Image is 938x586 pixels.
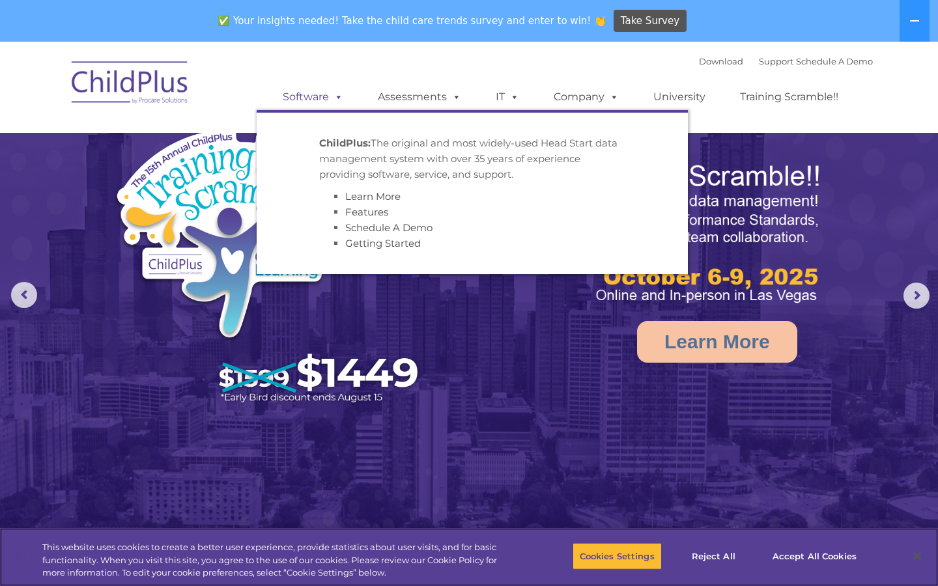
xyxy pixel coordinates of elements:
a: University [640,84,718,110]
a: Training Scramble!! [727,84,851,110]
font: | [699,56,873,66]
div: This website uses cookies to create a better user experience, provide statistics about user visit... [42,541,516,579]
span: ✅ Your insights needed! Take the child care trends survey and enter to win! 👏 [213,8,612,34]
p: The original and most widely-used Head Start data management system with over 35 years of experie... [319,135,625,182]
a: Take Survey [614,10,687,33]
a: Download [699,56,743,66]
a: Support [759,56,793,66]
a: Schedule A Demo [345,221,433,234]
button: Cookies Settings [573,542,662,570]
a: Learn More [637,321,797,363]
button: Reject All [673,542,754,570]
a: Company [541,84,632,110]
span: Phone number [181,139,236,149]
button: Accept All Cookies [765,542,864,570]
button: Close [903,542,931,570]
a: Schedule A Demo [796,56,873,66]
a: IT [483,84,532,110]
a: Assessments [365,84,474,110]
span: Take Survey [621,10,679,33]
a: Learn More [345,190,401,202]
a: Features [345,206,388,218]
strong: ChildPlus: [319,137,371,149]
span: Last name [181,86,221,96]
img: ChildPlus by Procare Solutions [65,52,195,117]
a: Software [270,84,356,110]
a: Getting Started [345,237,421,249]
